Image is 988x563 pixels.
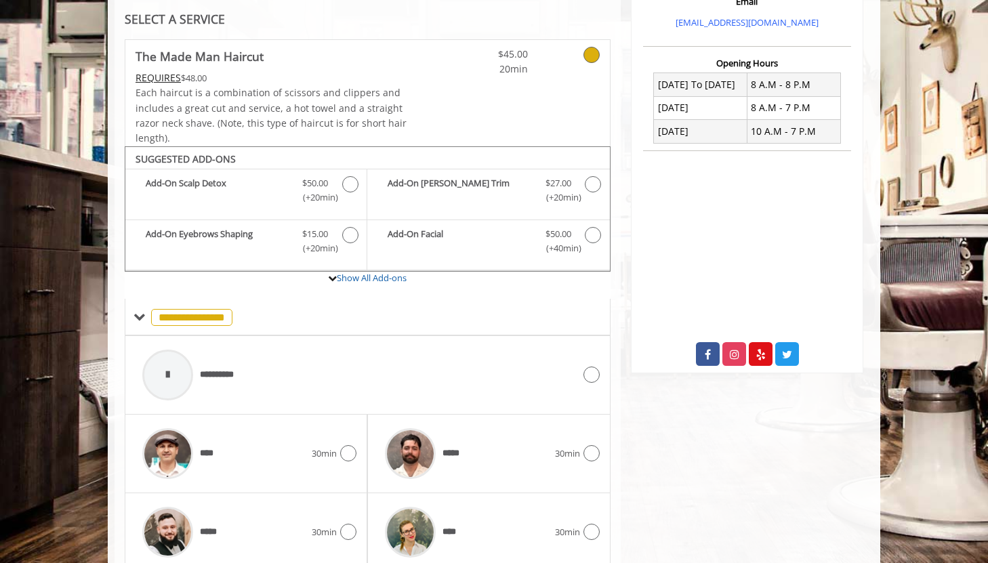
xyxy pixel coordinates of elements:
[388,176,531,205] b: Add-On [PERSON_NAME] Trim
[747,73,840,96] td: 8 A.M - 8 P.M
[374,227,602,259] label: Add-On Facial
[136,70,408,85] div: $48.00
[546,227,571,241] span: $50.00
[448,62,528,77] span: 20min
[302,176,328,190] span: $50.00
[676,16,819,28] a: [EMAIL_ADDRESS][DOMAIN_NAME]
[555,525,580,539] span: 30min
[337,272,407,284] a: Show All Add-ons
[538,190,578,205] span: (+20min )
[747,120,840,143] td: 10 A.M - 7 P.M
[747,96,840,119] td: 8 A.M - 7 P.M
[136,152,236,165] b: SUGGESTED ADD-ONS
[448,47,528,62] span: $45.00
[546,176,571,190] span: $27.00
[125,13,611,26] div: SELECT A SERVICE
[125,146,611,272] div: The Made Man Haircut Add-onS
[136,71,181,84] span: This service needs some Advance to be paid before we block your appointment
[654,96,747,119] td: [DATE]
[132,176,360,208] label: Add-On Scalp Detox
[643,58,851,68] h3: Opening Hours
[555,446,580,461] span: 30min
[295,190,335,205] span: (+20min )
[388,227,531,255] b: Add-On Facial
[136,47,264,66] b: The Made Man Haircut
[146,176,289,205] b: Add-On Scalp Detox
[654,120,747,143] td: [DATE]
[302,227,328,241] span: $15.00
[312,525,337,539] span: 30min
[538,241,578,255] span: (+40min )
[312,446,337,461] span: 30min
[146,227,289,255] b: Add-On Eyebrows Shaping
[654,73,747,96] td: [DATE] To [DATE]
[132,227,360,259] label: Add-On Eyebrows Shaping
[136,86,407,144] span: Each haircut is a combination of scissors and clippers and includes a great cut and service, a ho...
[295,241,335,255] span: (+20min )
[374,176,602,208] label: Add-On Beard Trim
